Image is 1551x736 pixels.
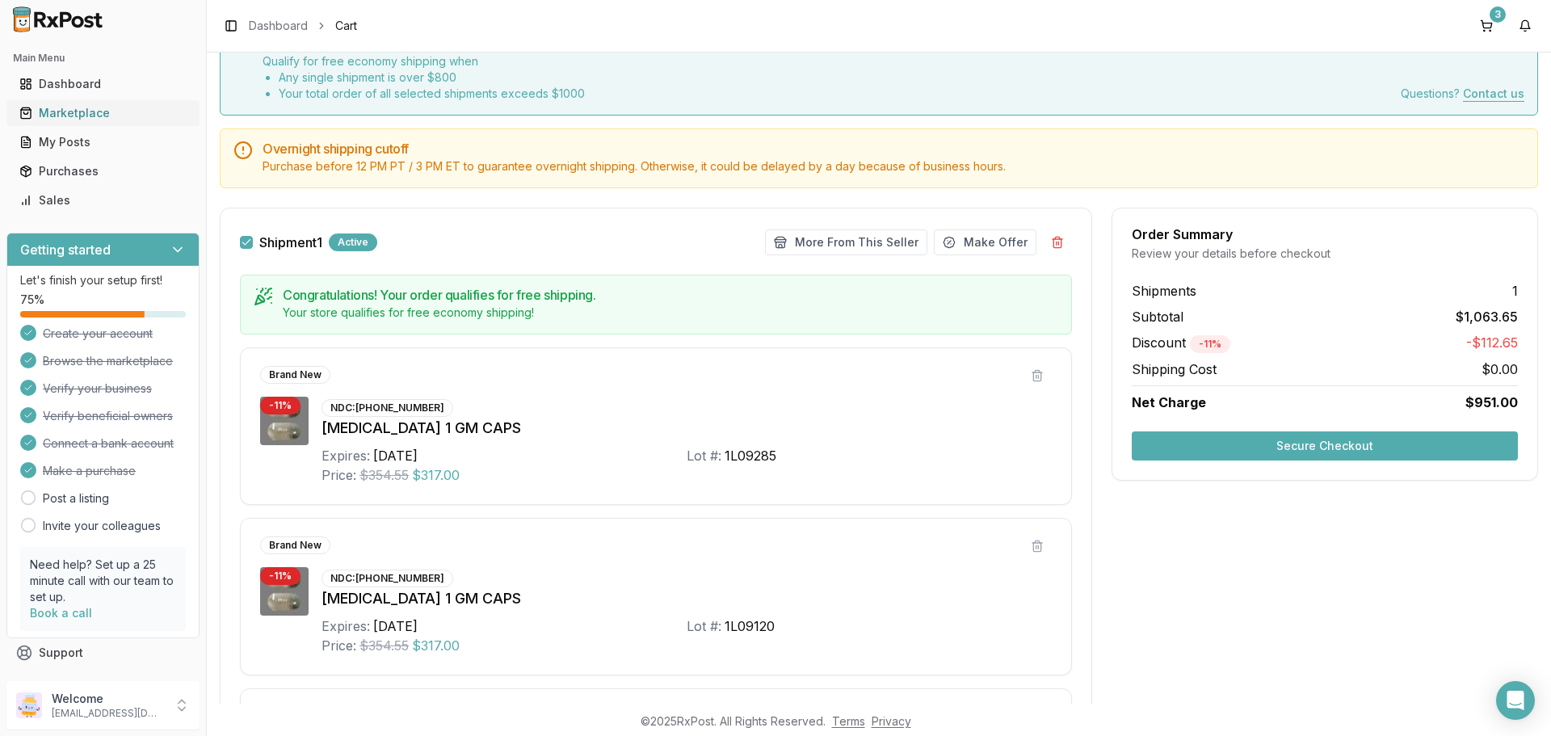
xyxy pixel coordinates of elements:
[1401,86,1524,102] div: Questions?
[283,305,1058,321] div: Your store qualifies for free economy shipping!
[1512,281,1518,301] span: 1
[934,229,1036,255] button: Make Offer
[687,446,721,465] div: Lot #:
[260,366,330,384] div: Brand New
[872,714,911,728] a: Privacy
[20,292,44,308] span: 75 %
[263,158,1524,175] div: Purchase before 12 PM PT / 3 PM ET to guarantee overnight shipping. Otherwise, it could be delaye...
[263,53,585,102] div: Qualify for free economy shipping when
[1132,246,1518,262] div: Review your details before checkout
[6,158,200,184] button: Purchases
[1466,333,1518,353] span: -$112.65
[260,536,330,554] div: Brand New
[279,69,585,86] li: Any single shipment is over $ 800
[322,399,453,417] div: NDC: [PHONE_NUMBER]
[1496,681,1535,720] div: Open Intercom Messenger
[322,446,370,465] div: Expires:
[260,397,301,414] div: - 11 %
[260,567,301,585] div: - 11 %
[6,638,200,667] button: Support
[765,229,927,255] button: More From This Seller
[1132,307,1183,326] span: Subtotal
[249,18,357,34] nav: breadcrumb
[20,272,186,288] p: Let's finish your setup first!
[1132,228,1518,241] div: Order Summary
[43,518,161,534] a: Invite your colleagues
[1473,13,1499,39] button: 3
[279,86,585,102] li: Your total order of all selected shipments exceeds $ 1000
[19,192,187,208] div: Sales
[1132,281,1196,301] span: Shipments
[412,465,460,485] span: $317.00
[263,142,1524,155] h5: Overnight shipping cutoff
[322,417,1052,439] div: [MEDICAL_DATA] 1 GM CAPS
[6,129,200,155] button: My Posts
[43,353,173,369] span: Browse the marketplace
[13,99,193,128] a: Marketplace
[13,157,193,186] a: Purchases
[412,636,460,655] span: $317.00
[249,18,308,34] a: Dashboard
[1190,335,1230,353] div: - 11 %
[43,326,153,342] span: Create your account
[322,636,356,655] div: Price:
[19,134,187,150] div: My Posts
[687,616,721,636] div: Lot #:
[359,465,409,485] span: $354.55
[13,128,193,157] a: My Posts
[260,397,309,445] img: Vascepa 1 GM CAPS
[43,408,173,424] span: Verify beneficial owners
[1132,394,1206,410] span: Net Charge
[13,186,193,215] a: Sales
[1132,360,1217,379] span: Shipping Cost
[20,240,111,259] h3: Getting started
[329,233,377,251] div: Active
[322,570,453,587] div: NDC: [PHONE_NUMBER]
[43,435,174,452] span: Connect a bank account
[322,465,356,485] div: Price:
[39,674,94,690] span: Feedback
[30,606,92,620] a: Book a call
[19,105,187,121] div: Marketplace
[52,707,164,720] p: [EMAIL_ADDRESS][DOMAIN_NAME]
[13,69,193,99] a: Dashboard
[373,616,418,636] div: [DATE]
[43,463,136,479] span: Make a purchase
[13,52,193,65] h2: Main Menu
[322,616,370,636] div: Expires:
[6,667,200,696] button: Feedback
[52,691,164,707] p: Welcome
[6,187,200,213] button: Sales
[43,490,109,507] a: Post a listing
[30,557,176,605] p: Need help? Set up a 25 minute call with our team to set up.
[359,636,409,655] span: $354.55
[1132,334,1230,351] span: Discount
[260,567,309,616] img: Vascepa 1 GM CAPS
[725,446,776,465] div: 1L09285
[283,288,1058,301] h5: Congratulations! Your order qualifies for free shipping.
[6,71,200,97] button: Dashboard
[6,100,200,126] button: Marketplace
[1132,431,1518,461] button: Secure Checkout
[1482,360,1518,379] span: $0.00
[322,587,1052,610] div: [MEDICAL_DATA] 1 GM CAPS
[1465,393,1518,412] span: $951.00
[6,6,110,32] img: RxPost Logo
[725,616,775,636] div: 1L09120
[19,76,187,92] div: Dashboard
[19,163,187,179] div: Purchases
[1490,6,1506,23] div: 3
[373,446,418,465] div: [DATE]
[43,381,152,397] span: Verify your business
[832,714,865,728] a: Terms
[1456,307,1518,326] span: $1,063.65
[16,692,42,718] img: User avatar
[335,18,357,34] span: Cart
[259,236,322,249] span: Shipment 1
